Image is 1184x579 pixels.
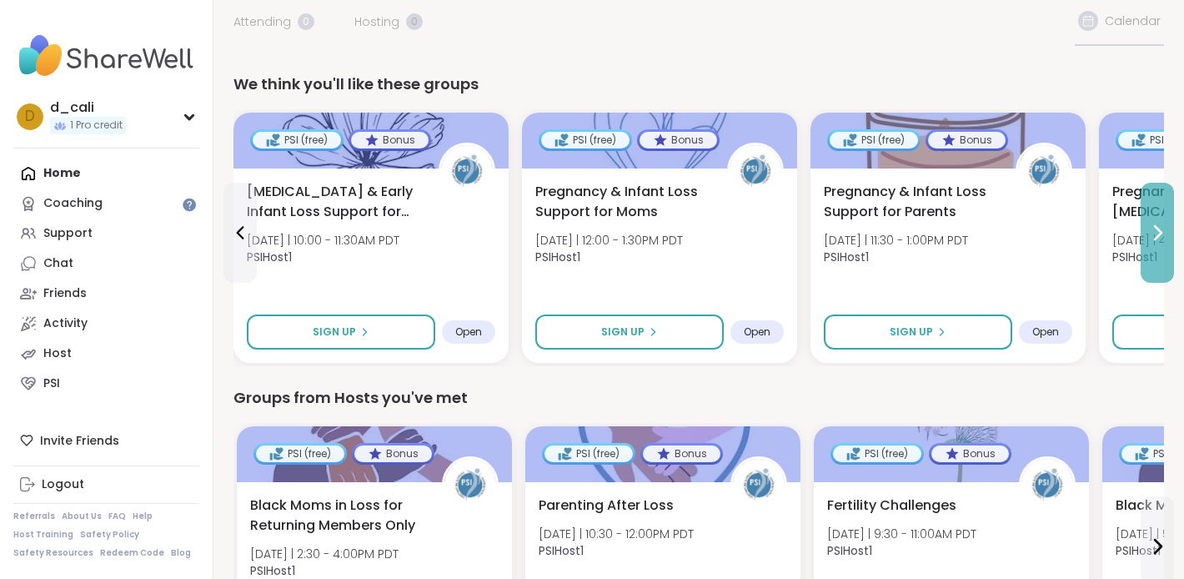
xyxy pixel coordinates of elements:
b: PSIHost1 [247,249,292,265]
img: PSIHost1 [1021,459,1073,511]
div: We think you'll like these groups [233,73,1164,96]
span: Parenting After Loss [539,496,674,516]
div: PSI (free) [541,132,630,149]
a: Host Training [13,529,73,541]
b: PSIHost1 [827,542,872,559]
a: PSI [13,369,199,399]
a: Blog [171,547,191,559]
a: Activity [13,309,199,339]
span: Pregnancy & Infant Loss Support for Parents [824,182,997,222]
span: Black Moms in Loss for Returning Members Only [250,496,424,536]
div: Coaching [43,195,103,212]
span: [DATE] | 12:00 - 1:30PM PDT [535,232,683,249]
b: PSIHost1 [824,249,869,265]
iframe: Spotlight [183,198,196,211]
a: Help [133,511,153,522]
a: Referrals [13,511,55,522]
span: [DATE] | 11:30 - 1:00PM PDT [824,232,968,249]
a: Safety Resources [13,547,93,559]
a: Logout [13,470,199,500]
span: Open [744,325,770,339]
div: Bonus [354,446,432,462]
div: Bonus [351,132,429,149]
span: [DATE] | 9:30 - 11:00AM PDT [827,526,976,542]
span: Pregnancy & Infant Loss Support for Moms [535,182,709,222]
img: ShareWell Nav Logo [13,27,199,85]
span: 1 Pro credit [70,118,123,133]
b: PSIHost1 [539,542,584,559]
div: Chat [43,255,73,272]
b: PSIHost1 [250,562,295,579]
img: PSIHost1 [730,145,781,197]
img: PSIHost1 [441,145,493,197]
span: [DATE] | 10:30 - 12:00PM PDT [539,526,694,542]
span: Sign Up [890,325,933,340]
b: PSIHost1 [1116,542,1161,559]
div: Host [43,345,72,362]
div: PSI (free) [253,132,341,149]
div: Logout [42,476,84,493]
img: PSIHost1 [733,459,785,511]
div: Bonus [640,132,717,149]
div: PSI (free) [833,446,921,462]
a: Coaching [13,189,199,219]
span: [MEDICAL_DATA] & Early Infant Loss Support for Parents [247,182,420,222]
div: Groups from Hosts you've met [233,386,1164,410]
span: Sign Up [601,325,645,340]
a: Chat [13,249,199,279]
button: Sign Up [824,315,1012,350]
div: PSI (free) [830,132,918,149]
div: Invite Friends [13,425,199,456]
span: [DATE] | 2:30 - 4:00PM PDT [250,546,399,562]
div: Friends [43,285,87,302]
a: Host [13,339,199,369]
div: Bonus [928,132,1006,149]
span: d [25,106,35,128]
img: PSIHost1 [444,459,496,511]
div: d_cali [50,98,126,117]
div: PSI (free) [256,446,344,462]
a: Friends [13,279,199,309]
div: Support [43,225,93,242]
a: FAQ [108,511,126,522]
span: Fertility Challenges [827,496,956,516]
button: Sign Up [247,315,435,350]
div: Activity [43,315,88,332]
a: Support [13,219,199,249]
span: [DATE] | 10:00 - 11:30AM PDT [247,232,399,249]
span: Open [1032,325,1059,339]
div: Bonus [643,446,720,462]
div: Bonus [931,446,1009,462]
a: About Us [62,511,102,522]
a: Redeem Code [100,547,164,559]
a: Safety Policy [80,529,139,541]
button: Sign Up [535,315,724,350]
div: PSI [43,375,60,392]
span: Open [455,325,482,339]
img: PSIHost1 [1018,145,1070,197]
b: PSIHost1 [1112,249,1157,265]
div: PSI (free) [544,446,633,462]
b: PSIHost1 [535,249,580,265]
span: Sign Up [313,325,356,340]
